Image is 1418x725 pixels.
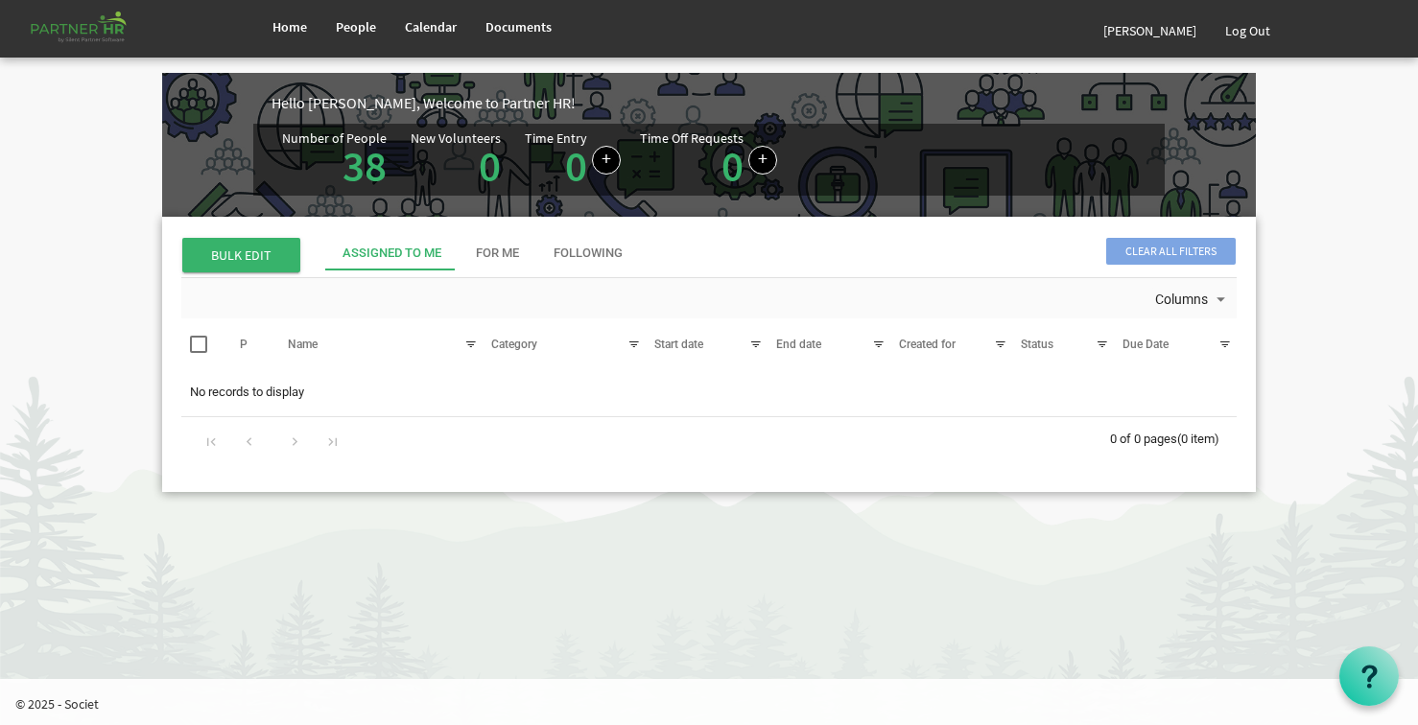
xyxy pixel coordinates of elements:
p: © 2025 - Societ [15,694,1418,713]
div: Go to first page [199,427,225,454]
div: Columns [1151,278,1234,318]
a: Log hours [592,146,621,175]
span: P [240,338,248,351]
div: New Volunteers [411,131,501,145]
div: Assigned To Me [343,245,441,263]
span: Documents [485,18,552,35]
td: No records to display [181,374,1237,410]
a: 0 [479,139,501,193]
a: 0 [721,139,744,193]
span: (0 item) [1177,432,1219,446]
div: 0 of 0 pages (0 item) [1110,417,1237,457]
a: [PERSON_NAME] [1089,4,1211,58]
span: Status [1021,338,1053,351]
span: End date [776,338,821,351]
div: Hello [PERSON_NAME], Welcome to Partner HR! [272,92,1256,114]
div: tab-header [325,236,1381,270]
button: Columns [1151,288,1234,313]
div: Number of People [282,131,387,145]
div: Go to last page [319,427,345,454]
span: People [336,18,376,35]
div: Go to previous page [236,427,262,454]
span: 0 of 0 pages [1110,432,1177,446]
span: Category [491,338,537,351]
div: Following [554,245,623,263]
span: Start date [654,338,703,351]
div: Time Off Requests [640,131,744,145]
a: 38 [343,139,387,193]
div: Total number of active people in Partner HR [282,131,411,188]
div: Go to next page [282,427,308,454]
span: Created for [899,338,956,351]
div: Number of pending time-off requests [640,131,796,188]
span: Due Date [1123,338,1169,351]
span: Columns [1153,288,1210,312]
span: Clear all filters [1106,238,1236,265]
a: 0 [565,139,587,193]
span: Home [272,18,307,35]
a: Create a new time off request [748,146,777,175]
span: BULK EDIT [182,238,300,272]
div: Number of time entries [525,131,640,188]
span: Name [288,338,318,351]
div: For Me [476,245,519,263]
div: Volunteer hired in the last 7 days [411,131,525,188]
a: Log Out [1211,4,1285,58]
div: Time Entry [525,131,587,145]
span: Calendar [405,18,457,35]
